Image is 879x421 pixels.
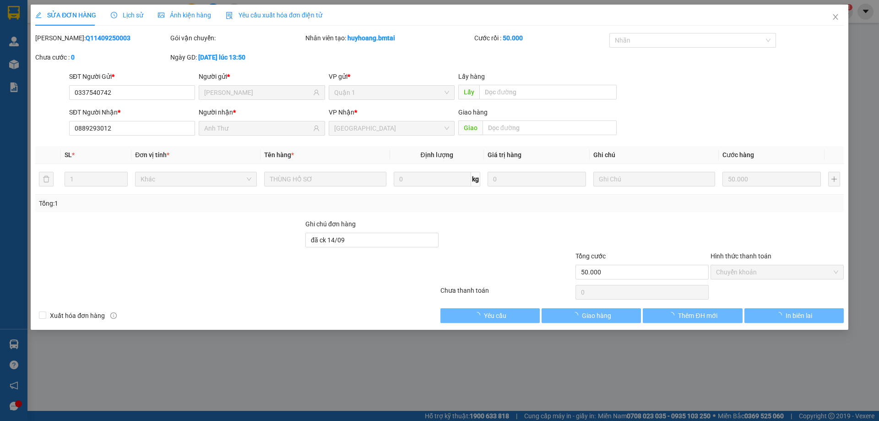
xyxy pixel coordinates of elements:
[711,252,771,260] label: Hình thức thanh toán
[479,85,617,99] input: Dọc đường
[305,220,356,228] label: Ghi chú đơn hàng
[305,33,472,43] div: Nhân viên tạo:
[483,120,617,135] input: Dọc đường
[158,12,164,18] span: picture
[484,311,506,321] span: Yêu cầu
[329,71,455,82] div: VP gửi
[668,312,678,318] span: loading
[170,33,304,43] div: Gói vận chuyển:
[572,312,582,318] span: loading
[488,151,521,159] span: Giá trị hàng
[590,146,719,164] th: Ghi chú
[86,34,130,42] b: Q11409250003
[776,312,786,318] span: loading
[135,151,169,159] span: Đơn vị tính
[471,172,480,186] span: kg
[458,120,483,135] span: Giao
[226,11,322,19] span: Yêu cầu xuất hóa đơn điện tử
[46,311,109,321] span: Xuất hóa đơn hàng
[35,11,96,19] span: SỬA ĐƠN HÀNG
[716,265,838,279] span: Chuyển khoản
[111,12,117,18] span: clock-circle
[722,151,754,159] span: Cước hàng
[264,151,294,159] span: Tên hàng
[744,308,844,323] button: In biên lai
[575,252,606,260] span: Tổng cước
[503,34,523,42] b: 50.000
[678,311,717,321] span: Thêm ĐH mới
[204,123,311,133] input: Tên người nhận
[65,151,72,159] span: SL
[832,13,839,21] span: close
[828,172,840,186] button: plus
[158,11,211,19] span: Ảnh kiện hàng
[722,172,821,186] input: 0
[226,12,233,19] img: icon
[111,11,143,19] span: Lịch sử
[71,54,75,61] b: 0
[313,89,320,96] span: user
[458,109,488,116] span: Giao hàng
[488,172,586,186] input: 0
[458,73,485,80] span: Lấy hàng
[69,71,195,82] div: SĐT Người Gửi
[199,71,325,82] div: Người gửi
[347,34,395,42] b: huyhoang.bmtai
[334,86,449,99] span: Quận 1
[593,172,715,186] input: Ghi Chú
[141,172,251,186] span: Khác
[823,5,848,30] button: Close
[69,107,195,117] div: SĐT Người Nhận
[39,172,54,186] button: delete
[35,52,168,62] div: Chưa cước :
[204,87,311,98] input: Tên người gửi
[474,312,484,318] span: loading
[643,308,742,323] button: Thêm ĐH mới
[39,198,339,208] div: Tổng: 1
[198,54,245,61] b: [DATE] lúc 13:50
[421,151,453,159] span: Định lượng
[170,52,304,62] div: Ngày GD:
[110,312,117,319] span: info-circle
[35,12,42,18] span: edit
[786,311,812,321] span: In biên lai
[458,85,479,99] span: Lấy
[199,107,325,117] div: Người nhận
[35,33,168,43] div: [PERSON_NAME]:
[440,308,540,323] button: Yêu cầu
[582,311,611,321] span: Giao hàng
[305,233,439,247] input: Ghi chú đơn hàng
[334,121,449,135] span: Nha Trang
[542,308,641,323] button: Giao hàng
[313,125,320,131] span: user
[264,172,386,186] input: VD: Bàn, Ghế
[474,33,608,43] div: Cước rồi :
[439,285,575,301] div: Chưa thanh toán
[329,109,354,116] span: VP Nhận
